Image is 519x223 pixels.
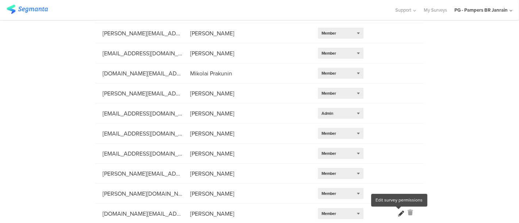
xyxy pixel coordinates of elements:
[183,69,311,78] div: Mikolai Prakunin
[396,7,412,13] span: Support
[95,89,183,98] div: [PERSON_NAME][EMAIL_ADDRESS][DOMAIN_NAME]
[7,5,48,14] img: segmanta logo
[95,210,183,218] div: [DOMAIN_NAME][EMAIL_ADDRESS][DOMAIN_NAME]
[183,169,311,178] div: [PERSON_NAME]
[95,169,183,178] div: [PERSON_NAME][EMAIL_ADDRESS][DOMAIN_NAME]
[183,109,311,118] div: [PERSON_NAME]
[322,50,336,56] span: Member
[183,89,311,98] div: [PERSON_NAME]
[183,210,311,218] div: [PERSON_NAME]
[183,189,311,198] div: [PERSON_NAME]
[322,171,336,176] span: Member
[322,150,336,156] span: Member
[454,7,508,13] div: PG - Pampers BR Janrain
[322,70,336,76] span: Member
[322,191,336,196] span: Member
[322,211,336,216] span: Member
[322,30,336,36] span: Member
[373,195,425,206] div: Edit survey permissions
[322,90,336,96] span: Member
[95,29,183,38] div: [PERSON_NAME][EMAIL_ADDRESS][DOMAIN_NAME]
[322,130,336,136] span: Member
[322,110,333,116] span: Admin
[95,69,183,78] div: [DOMAIN_NAME][EMAIL_ADDRESS][DOMAIN_NAME]
[183,29,311,38] div: [PERSON_NAME]
[95,189,183,198] div: [PERSON_NAME][DOMAIN_NAME][EMAIL_ADDRESS][DOMAIN_NAME]
[95,129,183,138] div: [EMAIL_ADDRESS][DOMAIN_NAME]
[183,129,311,138] div: [PERSON_NAME]
[95,149,183,158] div: [EMAIL_ADDRESS][DOMAIN_NAME]
[183,149,311,158] div: [PERSON_NAME]
[183,49,311,58] div: [PERSON_NAME]
[95,49,183,58] div: [EMAIL_ADDRESS][DOMAIN_NAME]
[95,109,183,118] div: [EMAIL_ADDRESS][DOMAIN_NAME]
